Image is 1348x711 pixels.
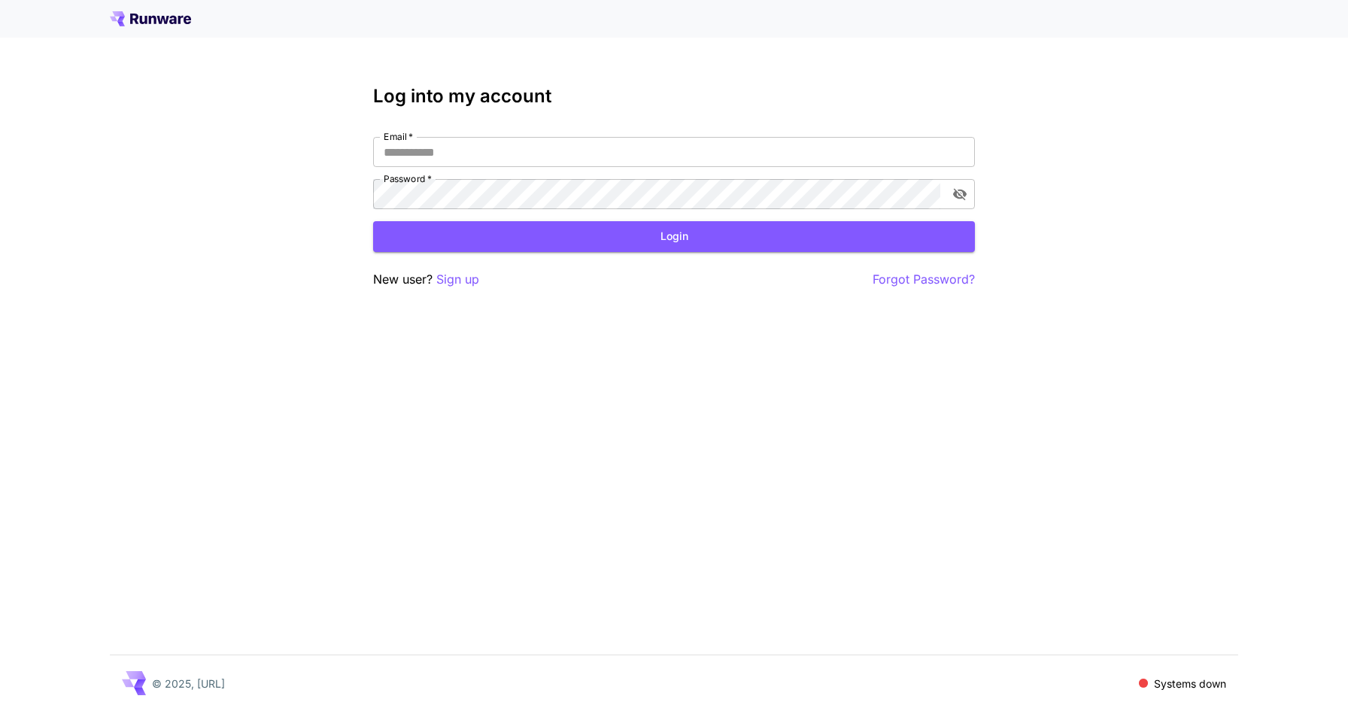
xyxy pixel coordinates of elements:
button: Forgot Password? [873,270,975,289]
label: Password [384,172,432,185]
h3: Log into my account [373,86,975,107]
p: New user? [373,270,479,289]
button: Sign up [436,270,479,289]
p: Systems down [1154,676,1226,691]
button: toggle password visibility [946,181,973,208]
button: Login [373,221,975,252]
p: © 2025, [URL] [152,676,225,691]
label: Email [384,130,413,143]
